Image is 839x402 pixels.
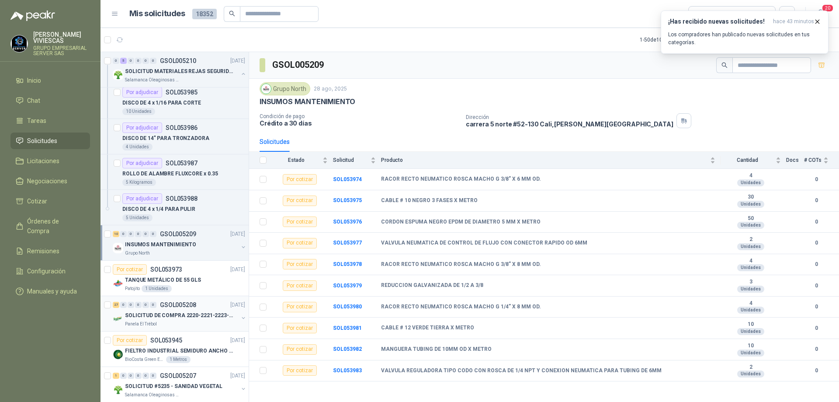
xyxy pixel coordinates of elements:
[381,346,492,353] b: MANGUERA TUBING DE 10MM OD X METRO
[142,373,149,379] div: 0
[283,238,317,248] div: Por cotizar
[786,152,804,169] th: Docs
[804,196,829,205] b: 0
[333,304,362,310] a: SOL053980
[333,367,362,374] b: SOL053983
[381,219,541,226] b: CORDON ESPUMA NEGRO EPDM DE DIAMETRO 5 MM X METRO
[333,261,362,267] a: SOL053978
[804,175,829,184] b: 0
[113,300,247,328] a: 27 0 0 0 0 0 GSOL005208[DATE] Company LogoSOLICITUD DE COMPRA 2220-2221-2223-2224Panela El Trébol
[283,280,317,291] div: Por cotizar
[27,217,82,236] span: Órdenes de Compra
[721,157,774,163] span: Cantidad
[142,285,172,292] div: 1 Unidades
[381,197,478,204] b: CABLE # 10 NEGRO 3 FASES X METRO
[10,213,90,239] a: Órdenes de Compra
[466,114,673,120] p: Dirección
[113,385,123,395] img: Company Logo
[333,152,381,169] th: Solicitud
[283,259,317,269] div: Por cotizar
[166,125,198,131] p: SOL053986
[737,179,764,186] div: Unidades
[721,194,781,201] b: 30
[668,18,770,25] h3: ¡Has recibido nuevas solicitudes!
[122,193,162,204] div: Por adjudicar
[113,302,119,308] div: 27
[122,87,162,98] div: Por adjudicar
[122,214,153,221] div: 5 Unidades
[10,133,90,149] a: Solicitudes
[260,137,290,147] div: Solicitudes
[129,7,185,20] h1: Mis solicitudes
[122,205,195,213] p: DISCO DE 4 x 1/4 PARA PULIR
[333,240,362,246] a: SOL053977
[120,302,127,308] div: 0
[333,346,362,352] a: SOL053982
[101,154,249,190] a: Por adjudicarSOL053987ROLLO DE ALAMBRE FLUXCORE x 0.355 Kilogramos
[10,112,90,129] a: Tareas
[283,217,317,227] div: Por cotizar
[10,153,90,169] a: Licitaciones
[142,58,149,64] div: 0
[166,160,198,166] p: SOL053987
[10,92,90,109] a: Chat
[381,157,708,163] span: Producto
[142,231,149,237] div: 0
[272,157,321,163] span: Estado
[230,301,245,309] p: [DATE]
[230,266,245,274] p: [DATE]
[166,356,191,363] div: 1 Metros
[142,302,149,308] div: 0
[721,258,781,265] b: 4
[10,193,90,210] a: Cotizar
[333,176,362,182] a: SOL053974
[122,143,153,150] div: 4 Unidades
[27,76,41,85] span: Inicio
[113,58,119,64] div: 0
[10,10,55,21] img: Logo peakr
[283,365,317,376] div: Por cotizar
[773,18,814,25] span: hace 43 minutos
[737,201,764,208] div: Unidades
[260,113,459,119] p: Condición de pago
[381,176,541,183] b: RACOR RECTO NEUMATICO ROSCA MACHO G 3/8” X 6 MM OD.
[113,314,123,324] img: Company Logo
[466,120,673,128] p: carrera 5 norte #52-130 Cali , [PERSON_NAME][GEOGRAPHIC_DATA]
[721,321,781,328] b: 10
[125,276,201,284] p: TANQUE METÁLICO DE 55 GLS
[125,77,180,84] p: Salamanca Oleaginosas SAS
[128,302,134,308] div: 0
[125,347,234,355] p: FIELTRO INDUSTRIAL SEMIDURO ANCHO 25 MM
[27,246,59,256] span: Remisiones
[160,302,196,308] p: GSOL005208
[381,304,541,311] b: RACOR RECTO NEUMATICO ROSCA MACHO G 1/4” X 8 MM OD.
[113,335,147,346] div: Por cotizar
[333,219,362,225] a: SOL053976
[737,328,764,335] div: Unidades
[122,134,209,143] p: DISCO DE 14" PARA TRONZADORA
[125,241,196,249] p: INSUMOS MANTENIMIENTO
[11,35,28,52] img: Company Logo
[737,371,764,378] div: Unidades
[101,119,249,154] a: Por adjudicarSOL053986DISCO DE 14" PARA TRONZADORA4 Unidades
[804,345,829,353] b: 0
[230,57,245,65] p: [DATE]
[283,196,317,206] div: Por cotizar
[160,373,196,379] p: GSOL005207
[166,89,198,95] p: SOL053985
[113,373,119,379] div: 1
[27,116,46,126] span: Tareas
[333,197,362,203] a: SOL053975
[27,136,57,146] span: Solicitudes
[721,279,781,286] b: 3
[661,10,829,54] button: ¡Has recibido nuevas solicitudes!hace 43 minutos Los compradores han publicado nuevas solicitudes...
[381,261,541,268] b: RACOR RECTO NEUMATICO ROSCA MACHO G 3/8” X 8 MM OD.
[120,373,127,379] div: 0
[166,196,198,202] p: SOL053988
[668,31,821,46] p: Los compradores han publicado nuevas solicitudes en tus categorías.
